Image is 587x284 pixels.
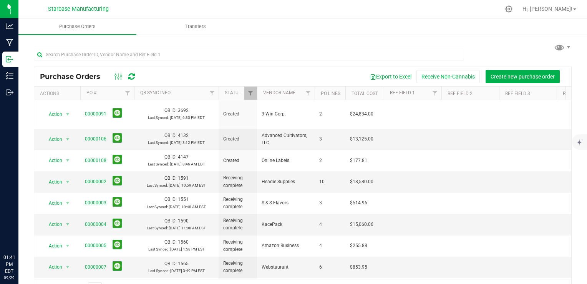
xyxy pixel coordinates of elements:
[170,162,205,166] span: [DATE] 8:46 AM EDT
[263,90,295,95] a: Vendor Name
[504,5,514,13] div: Manage settings
[34,49,464,60] input: Search Purchase Order ID, Vendor Name and Ref Field 1
[178,133,189,138] span: 4132
[350,221,373,228] span: $15,060.06
[350,199,367,207] span: $514.96
[321,91,340,96] a: PO Lines
[244,87,257,100] a: Filter
[178,239,189,245] span: 1560
[223,135,252,143] span: Created
[85,264,106,270] a: 00000007
[170,140,205,145] span: [DATE] 3:12 PM EDT
[350,135,373,143] span: $13,125.00
[6,55,13,63] inline-svg: Inbound
[319,221,341,228] span: 4
[170,247,205,251] span: [DATE] 1:58 PM EST
[262,157,310,164] span: Online Labels
[319,157,341,164] span: 2
[350,110,373,118] span: $24,834.00
[148,269,169,273] span: Last Synced:
[491,74,555,80] span: Create new purchase order
[262,199,310,207] span: S & S Flavors
[178,261,189,266] span: 1565
[178,197,189,202] span: 1551
[223,174,252,189] span: Receiving complete
[121,87,134,100] a: Filter
[42,109,63,120] span: Action
[174,23,216,30] span: Transfers
[147,183,168,187] span: Last Synced:
[42,219,63,230] span: Action
[319,242,341,249] span: 4
[206,87,219,100] a: Filter
[350,242,367,249] span: $255.88
[85,222,106,227] a: 00000004
[63,262,73,272] span: select
[262,132,310,147] span: Advanced Cultivators, LLC
[164,261,177,266] span: QB ID:
[319,178,341,185] span: 10
[223,196,252,210] span: Receiving complete
[40,91,77,96] div: Actions
[169,183,206,187] span: [DATE] 10:59 AM EST
[262,178,310,185] span: Headie Supplies
[319,264,341,271] span: 6
[178,154,189,160] span: 4147
[350,157,367,164] span: $177.81
[319,199,341,207] span: 3
[169,205,206,209] span: [DATE] 10:48 AM EST
[3,275,15,281] p: 09/29
[350,264,367,271] span: $853.95
[262,242,310,249] span: Amazon Business
[448,91,473,96] a: Ref Field 2
[262,264,310,271] span: Webstaurant
[148,162,169,166] span: Last Synced:
[486,70,560,83] button: Create new purchase order
[23,221,32,231] iframe: Resource center unread badge
[85,158,106,163] a: 00000108
[147,226,168,230] span: Last Synced:
[170,269,205,273] span: [DATE] 3:49 PM EST
[164,218,177,224] span: QB ID:
[350,178,373,185] span: $18,580.00
[63,109,73,120] span: select
[416,70,480,83] button: Receive Non-Cannabis
[164,108,177,113] span: QB ID:
[42,155,63,166] span: Action
[85,200,106,205] a: 00000003
[262,221,310,228] span: KacePack
[223,260,252,274] span: Receiving complete
[148,140,169,145] span: Last Synced:
[140,90,171,95] a: QB Sync Info
[148,247,169,251] span: Last Synced:
[223,217,252,232] span: Receiving complete
[49,23,106,30] span: Purchase Orders
[223,110,252,118] span: Created
[63,177,73,187] span: select
[178,108,189,113] span: 3692
[85,111,106,117] a: 00000091
[85,243,106,248] a: 00000005
[223,157,252,164] span: Created
[365,70,416,83] button: Export to Excel
[42,198,63,209] span: Action
[319,135,341,143] span: 3
[8,222,31,246] iframe: Resource center
[42,241,63,251] span: Action
[390,90,415,95] a: Ref Field 1
[164,239,177,245] span: QB ID:
[429,87,441,100] a: Filter
[40,72,108,81] span: Purchase Orders
[164,133,177,138] span: QB ID:
[63,198,73,209] span: select
[148,115,169,120] span: Last Synced:
[42,262,63,272] span: Action
[85,179,106,184] a: 00000002
[3,254,15,275] p: 01:41 PM EDT
[147,205,168,209] span: Last Synced:
[522,6,572,12] span: Hi, [PERSON_NAME]!
[319,110,341,118] span: 2
[42,134,63,145] span: Action
[63,219,73,230] span: select
[164,175,177,181] span: QB ID:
